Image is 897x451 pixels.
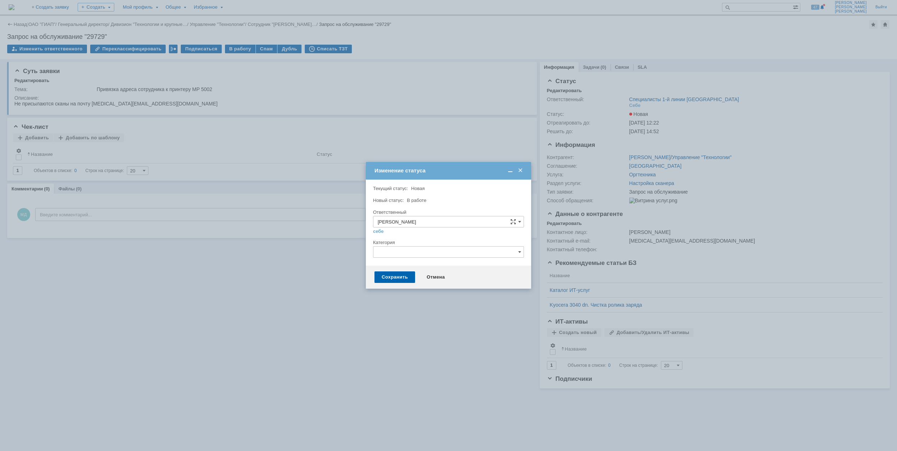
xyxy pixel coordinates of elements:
[510,219,516,225] span: Сложная форма
[373,229,384,234] a: себе
[373,210,523,215] div: Ответственный
[407,198,426,203] span: В работе
[507,167,514,174] span: Свернуть (Ctrl + M)
[374,167,524,174] div: Изменение статуса
[373,186,408,191] label: Текущий статус:
[373,240,523,245] div: Категория
[411,186,425,191] span: Новая
[373,198,404,203] label: Новый статус:
[517,167,524,174] span: Закрыть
